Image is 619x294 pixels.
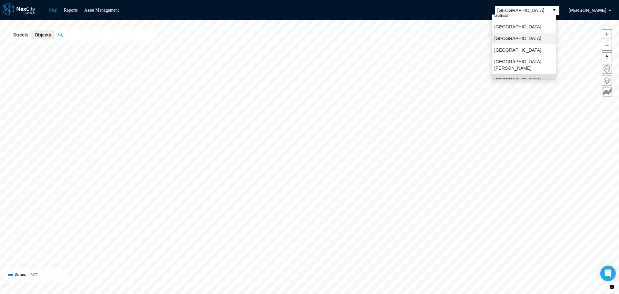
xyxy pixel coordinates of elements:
[84,8,119,13] a: Asset Management
[602,64,612,74] button: Home
[494,24,541,30] span: [GEOGRAPHIC_DATA]
[562,5,613,16] button: [PERSON_NAME]
[602,41,612,51] button: Zoom out
[31,30,54,39] button: Objects
[602,76,612,86] button: Layers management
[608,283,616,291] button: Toggle attribution
[497,7,546,14] span: [GEOGRAPHIC_DATA]
[494,12,508,18] span: Buffalo
[30,273,37,277] span: 7077
[494,76,541,83] span: [GEOGRAPHIC_DATA]
[569,7,606,14] span: [PERSON_NAME]
[602,52,612,62] button: Reset bearing to north
[8,271,63,278] div: Zones
[494,58,554,71] span: [GEOGRAPHIC_DATA][PERSON_NAME]
[610,283,614,290] span: Toggle attribution
[3,285,10,292] a: Mapbox homepage
[34,32,51,38] span: Objects
[602,29,612,39] button: Zoom in
[494,35,541,42] span: [GEOGRAPHIC_DATA]
[49,8,57,13] a: Map
[549,6,559,15] button: select
[602,41,612,50] span: Zoom out
[602,53,612,62] span: Reset bearing to north
[10,30,32,39] button: Streets
[602,87,612,97] button: Key metrics
[602,29,612,39] span: Zoom in
[494,47,541,53] span: [GEOGRAPHIC_DATA]
[64,8,78,13] a: Reports
[13,32,28,38] span: Streets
